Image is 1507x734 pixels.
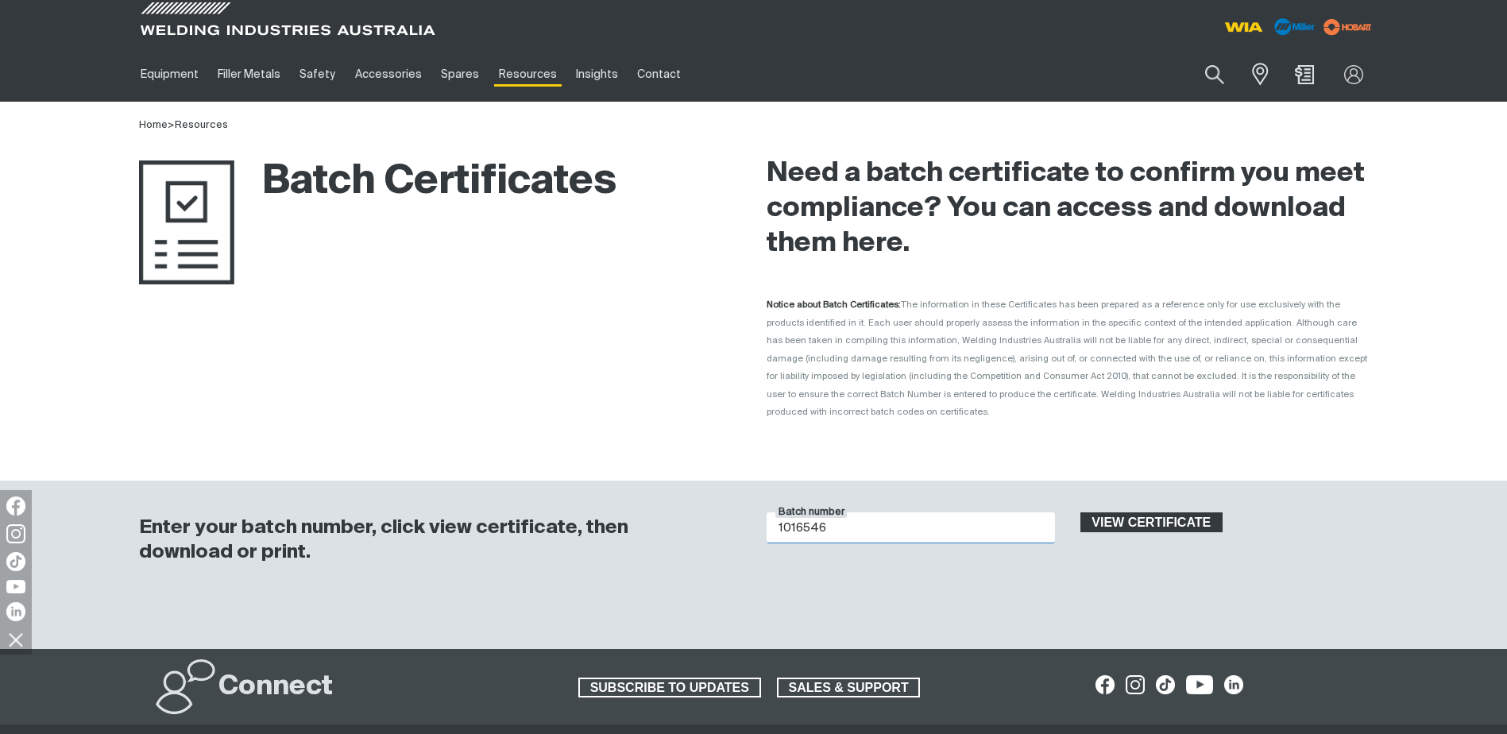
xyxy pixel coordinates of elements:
[489,47,566,102] a: Resources
[346,47,431,102] a: Accessories
[290,47,345,102] a: Safety
[1319,15,1377,39] img: miller
[6,602,25,621] img: LinkedIn
[139,516,725,565] h3: Enter your batch number, click view certificate, then download or print.
[6,524,25,543] img: Instagram
[218,670,333,705] h2: Connect
[566,47,628,102] a: Insights
[628,47,690,102] a: Contact
[139,120,168,130] a: Home
[777,678,921,698] a: SALES & SUPPORT
[767,156,1369,261] h2: Need a batch certificate to confirm you meet compliance? You can access and download them here.
[131,47,1065,102] nav: Main
[1080,512,1223,533] button: View certificate
[2,626,29,653] img: hide socials
[175,120,228,130] a: Resources
[779,678,919,698] span: SALES & SUPPORT
[431,47,489,102] a: Spares
[139,156,616,208] h1: Batch Certificates
[1082,512,1222,533] span: View certificate
[131,47,208,102] a: Equipment
[1188,56,1242,93] button: Search products
[1292,65,1317,84] a: Shopping cart (0 product(s))
[6,580,25,593] img: YouTube
[6,552,25,571] img: TikTok
[580,678,759,698] span: SUBSCRIBE TO UPDATES
[168,120,175,130] span: >
[578,678,761,698] a: SUBSCRIBE TO UPDATES
[208,47,290,102] a: Filler Metals
[6,496,25,516] img: Facebook
[767,300,901,309] strong: Notice about Batch Certificates:
[767,300,1367,416] span: The information in these Certificates has been prepared as a reference only for use exclusively w...
[1168,56,1242,93] input: Product name or item number...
